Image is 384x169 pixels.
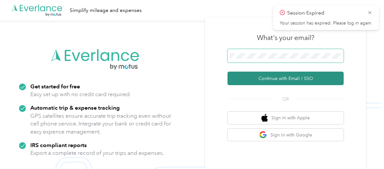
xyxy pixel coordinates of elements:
img: apple logo [261,114,268,122]
div: Simplify mileage and expenses [70,6,142,15]
p: Easy set up with no credit card required [30,90,130,98]
p: GPS satellites ensure accurate trip tracking even without cell phone service. Integrate your bank... [30,112,171,136]
h3: What's your email? [257,33,314,42]
strong: Automatic trip & expense tracking [30,104,120,111]
p: Session Expired [287,9,363,17]
button: google logoSign in with Google [227,129,344,141]
span: OR [274,96,297,103]
img: google logo [259,131,267,139]
button: apple logoSign in with Apple [227,112,344,124]
strong: IRS compliant reports [30,142,87,148]
iframe: Everlance-gr Chat Button Frame [348,133,384,169]
strong: Get started for free [30,83,80,90]
p: Your session has expired. Please log in again. [280,20,372,26]
button: Continue with Email / SSO [227,72,344,85]
p: Export a complete record of your trips and expenses. [30,149,164,157]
